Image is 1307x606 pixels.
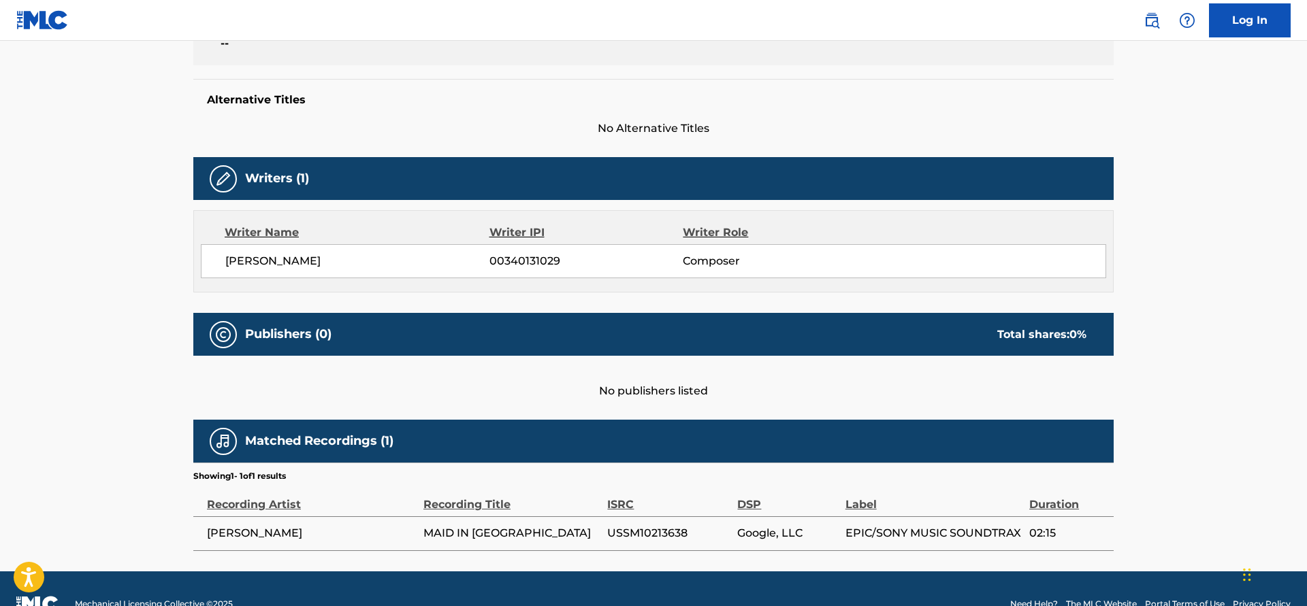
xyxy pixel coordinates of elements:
[225,253,489,269] span: [PERSON_NAME]
[845,525,1022,541] span: EPIC/SONY MUSIC SOUNDTRAX
[489,253,683,269] span: 00340131029
[1069,328,1086,341] span: 0 %
[221,35,440,52] span: --
[16,10,69,30] img: MLC Logo
[1029,482,1107,513] div: Duration
[1174,7,1201,34] div: Help
[1179,12,1195,29] img: help
[1029,525,1107,541] span: 02:15
[245,326,332,342] h5: Publishers (0)
[1209,3,1291,37] a: Log In
[683,253,859,269] span: Composer
[193,470,286,482] p: Showing 1 - 1 of 1 results
[215,326,231,343] img: Publishers
[489,224,683,241] div: Writer IPI
[245,171,309,186] h5: Writers (1)
[423,482,600,513] div: Recording Title
[997,326,1086,343] div: Total shares:
[215,433,231,450] img: Matched Recordings
[193,120,1114,137] span: No Alternative Titles
[737,525,838,541] span: Google, LLC
[607,525,730,541] span: USSM10213638
[207,93,1100,107] h5: Alternative Titles
[207,525,417,541] span: [PERSON_NAME]
[1239,541,1307,606] iframe: Chat Widget
[215,171,231,187] img: Writers
[1144,12,1160,29] img: search
[737,482,838,513] div: DSP
[845,482,1022,513] div: Label
[1243,554,1251,595] div: Drag
[193,356,1114,399] div: No publishers listed
[1138,7,1165,34] a: Public Search
[607,482,730,513] div: ISRC
[423,525,600,541] span: MAID IN [GEOGRAPHIC_DATA]
[245,433,393,449] h5: Matched Recordings (1)
[225,224,489,241] div: Writer Name
[207,482,417,513] div: Recording Artist
[683,224,859,241] div: Writer Role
